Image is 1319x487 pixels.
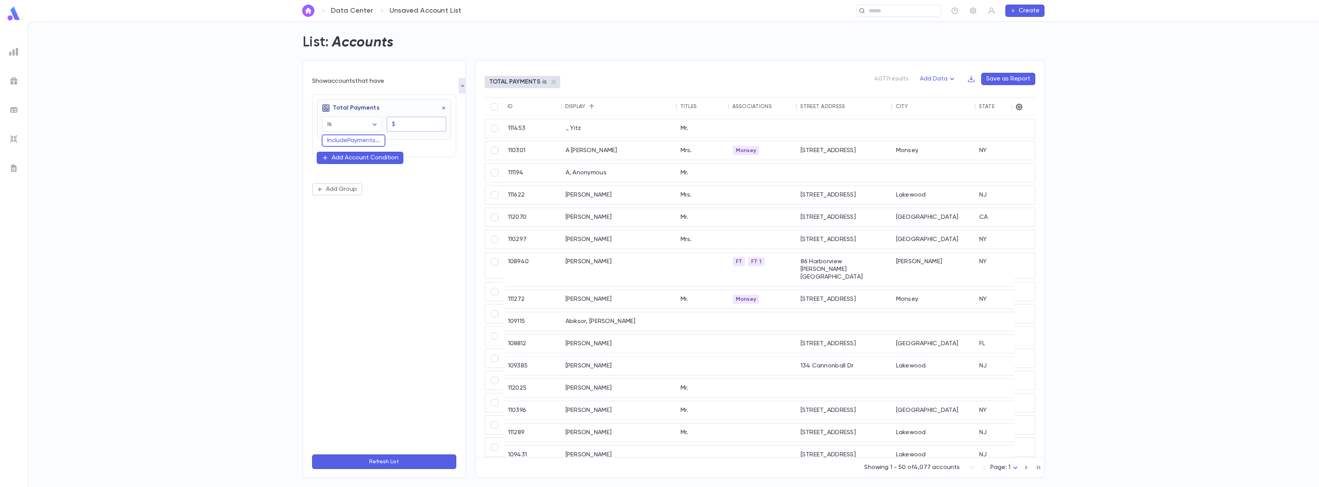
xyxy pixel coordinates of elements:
button: Add Account Condition [317,152,403,164]
div: [STREET_ADDRESS] [797,208,892,226]
div: A [PERSON_NAME] [562,141,677,160]
span: FT 1 [748,259,765,265]
p: is [543,78,547,86]
img: reports_grey.c525e4749d1bce6a11f5fe2a8de1b229.svg [9,47,18,56]
div: Display [565,103,586,110]
div: 86 Harborview [PERSON_NAME][GEOGRAPHIC_DATA] [797,253,892,286]
p: Unsaved Account List [390,7,462,15]
div: Mr. [677,401,729,420]
div: A, Anonymous [562,164,677,182]
div: [GEOGRAPHIC_DATA] [892,208,975,226]
div: Street Address [800,103,845,110]
button: IncludePayments... [322,134,385,147]
div: Mrs. [677,141,729,160]
div: [STREET_ADDRESS] [797,446,892,464]
div: NJ [975,446,1033,464]
div: City [896,103,908,110]
div: 108812 [504,335,562,353]
div: Mr. [677,119,729,138]
div: [PERSON_NAME] [562,357,677,375]
span: Page: 1 [990,464,1010,471]
div: 111622 [504,186,562,204]
p: Total Payments [322,104,380,112]
div: [PERSON_NAME] [562,401,677,420]
button: Save as Report [981,73,1035,85]
img: logo [6,6,21,21]
div: is [322,117,382,132]
div: [PERSON_NAME] [892,253,975,286]
div: 109385 [504,357,562,375]
div: [PERSON_NAME] [562,423,677,442]
div: [PERSON_NAME] [562,379,677,397]
div: [PERSON_NAME] [562,208,677,226]
div: Titles [680,103,697,110]
div: NY [975,141,1033,160]
div: 134 Cannonball Dr [797,357,892,375]
div: [STREET_ADDRESS] [797,335,892,353]
p: Showing 1 - 50 of 4,077 accounts [864,464,960,471]
span: Monsey [733,148,760,154]
div: NY [975,290,1033,308]
button: Sort [845,100,857,113]
div: NJ [975,357,1033,375]
div: 110301 [504,141,562,160]
div: Mr. [677,423,729,442]
div: Mr. [677,164,729,182]
a: Data Center [331,7,373,15]
div: 112025 [504,379,562,397]
div: 111272 [504,290,562,308]
div: Lakewood [892,357,975,375]
div: [STREET_ADDRESS] [797,423,892,442]
div: 109115 [504,312,562,331]
button: Sort [585,100,598,113]
div: Mrs. [677,186,729,204]
div: Monsey [892,141,975,160]
div: TOTAL PAYMENTSis [485,76,561,88]
div: [PERSON_NAME] [562,446,677,464]
div: Monsey [892,290,975,308]
div: 111289 [504,423,562,442]
h2: List: [303,34,329,51]
div: [STREET_ADDRESS] [797,290,892,308]
h2: Accounts [332,34,394,51]
div: [PERSON_NAME] [562,253,677,286]
div: State [979,103,995,110]
div: Lakewood [892,446,975,464]
div: Mr. [677,379,729,397]
img: imports_grey.530a8a0e642e233f2baf0ef88e8c9fcb.svg [9,134,18,144]
div: Mr. [677,290,729,308]
div: 109431 [504,446,562,464]
div: NY [975,230,1033,249]
div: Show accounts that have [312,77,456,85]
p: TOTAL PAYMENTS [489,78,540,86]
div: [PERSON_NAME] [562,290,677,308]
button: Sort [513,100,525,113]
button: Sort [697,100,709,113]
div: [STREET_ADDRESS] [797,186,892,204]
img: letters_grey.7941b92b52307dd3b8a917253454ce1c.svg [9,164,18,173]
button: Add Group [312,183,362,195]
span: FT [733,259,745,265]
div: NJ [975,423,1033,442]
div: [GEOGRAPHIC_DATA] [892,335,975,353]
span: is [327,121,332,127]
div: [PERSON_NAME] [562,230,677,249]
img: home_white.a664292cf8c1dea59945f0da9f25487c.svg [304,8,313,14]
img: campaigns_grey.99e729a5f7ee94e3726e6486bddda8f1.svg [9,76,18,85]
button: Create [1005,5,1044,17]
div: Associations [732,103,772,110]
div: FL [975,335,1033,353]
div: [GEOGRAPHIC_DATA] [892,401,975,420]
div: NY [975,253,1033,286]
div: 110297 [504,230,562,249]
button: Sort [908,100,921,113]
img: batches_grey.339ca447c9d9533ef1741baa751efc33.svg [9,105,18,115]
span: Monsey [733,296,760,302]
div: [GEOGRAPHIC_DATA] [892,230,975,249]
div: ID [508,103,513,110]
div: [STREET_ADDRESS] [797,401,892,420]
div: ., Yitz [562,119,677,138]
button: Sort [995,100,1007,113]
div: [STREET_ADDRESS] [797,230,892,249]
div: Mrs. [677,230,729,249]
